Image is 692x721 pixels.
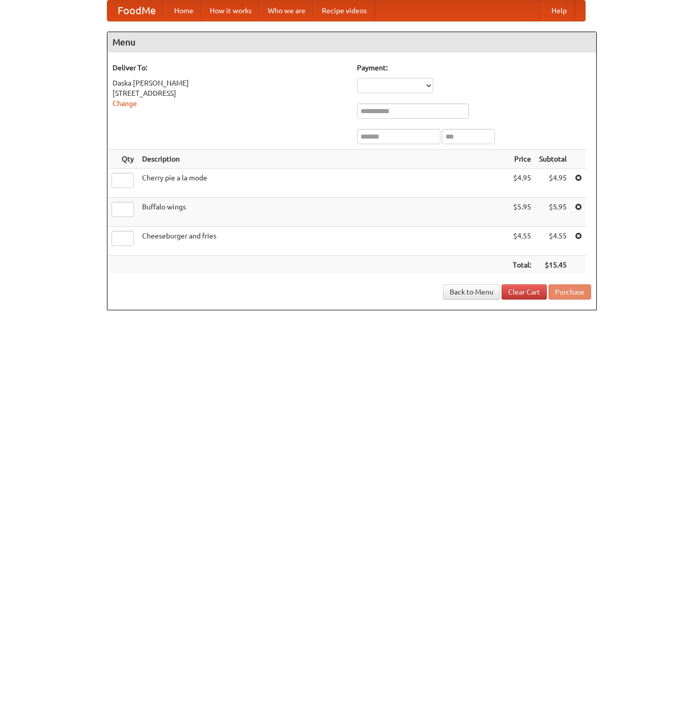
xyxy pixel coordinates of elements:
td: $4.95 [509,169,535,198]
h5: Payment: [357,63,591,73]
a: Home [166,1,202,21]
th: Price [509,150,535,169]
a: Who we are [260,1,314,21]
td: $4.95 [535,169,571,198]
a: How it works [202,1,260,21]
th: Description [138,150,509,169]
a: Recipe videos [314,1,375,21]
td: $4.55 [535,227,571,256]
th: Total: [509,256,535,275]
h5: Deliver To: [113,63,347,73]
td: $4.55 [509,227,535,256]
button: Purchase [548,284,591,300]
div: [STREET_ADDRESS] [113,88,347,98]
td: $5.95 [535,198,571,227]
h4: Menu [107,32,596,52]
td: $5.95 [509,198,535,227]
th: $15.45 [535,256,571,275]
td: Buffalo wings [138,198,509,227]
a: FoodMe [107,1,166,21]
a: Back to Menu [443,284,500,300]
th: Subtotal [535,150,571,169]
a: Change [113,99,137,108]
th: Qty [107,150,138,169]
div: Daska [PERSON_NAME] [113,78,347,88]
td: Cheeseburger and fries [138,227,509,256]
a: Help [543,1,575,21]
td: Cherry pie a la mode [138,169,509,198]
a: Clear Cart [502,284,547,300]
